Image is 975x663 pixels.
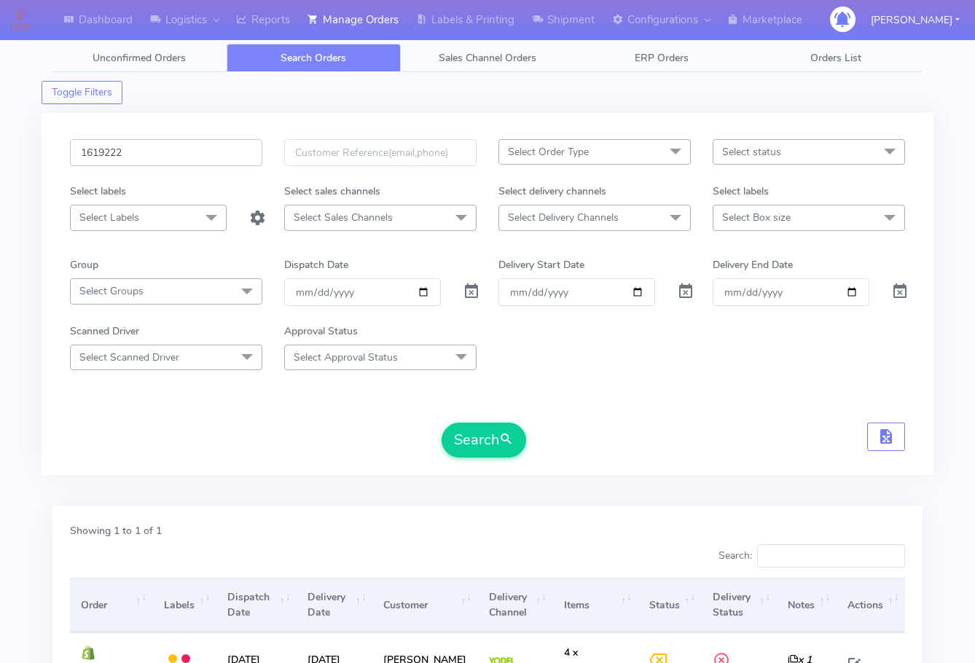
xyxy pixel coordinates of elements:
[702,578,777,632] th: Delivery Status: activate to sort column ascending
[294,211,393,224] span: Select Sales Channels
[722,145,781,159] span: Select status
[552,578,638,632] th: Items: activate to sort column ascending
[216,578,297,632] th: Dispatch Date: activate to sort column ascending
[777,578,837,632] th: Notes: activate to sort column ascending
[281,51,346,65] span: Search Orders
[297,578,372,632] th: Delivery Date: activate to sort column ascending
[70,257,98,272] label: Group
[722,211,791,224] span: Select Box size
[70,523,162,538] label: Showing 1 to 1 of 1
[372,578,477,632] th: Customer: activate to sort column ascending
[70,323,139,339] label: Scanned Driver
[79,350,179,364] span: Select Scanned Driver
[81,646,95,660] img: shopify.png
[860,5,971,35] button: [PERSON_NAME]
[152,578,216,632] th: Labels: activate to sort column ascending
[294,350,398,364] span: Select Approval Status
[52,44,923,72] ul: Tabs
[757,544,905,568] input: Search:
[442,423,526,458] button: Search
[837,578,905,632] th: Actions: activate to sort column ascending
[810,51,861,65] span: Orders List
[478,578,553,632] th: Delivery Channel: activate to sort column ascending
[79,211,139,224] span: Select Labels
[70,184,126,199] label: Select labels
[508,211,619,224] span: Select Delivery Channels
[284,257,348,272] label: Dispatch Date
[284,323,358,339] label: Approval Status
[284,184,380,199] label: Select sales channels
[70,139,262,166] input: Order Id
[79,284,144,298] span: Select Groups
[508,145,589,159] span: Select Order Type
[93,51,186,65] span: Unconfirmed Orders
[638,578,702,632] th: Status: activate to sort column ascending
[284,139,477,166] input: Customer Reference(email,phone)
[713,184,769,199] label: Select labels
[498,184,606,199] label: Select delivery channels
[713,257,793,272] label: Delivery End Date
[718,544,905,568] label: Search:
[439,51,536,65] span: Sales Channel Orders
[70,578,152,632] th: Order: activate to sort column ascending
[42,81,122,104] button: Toggle Filters
[635,51,689,65] span: ERP Orders
[498,257,584,272] label: Delivery Start Date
